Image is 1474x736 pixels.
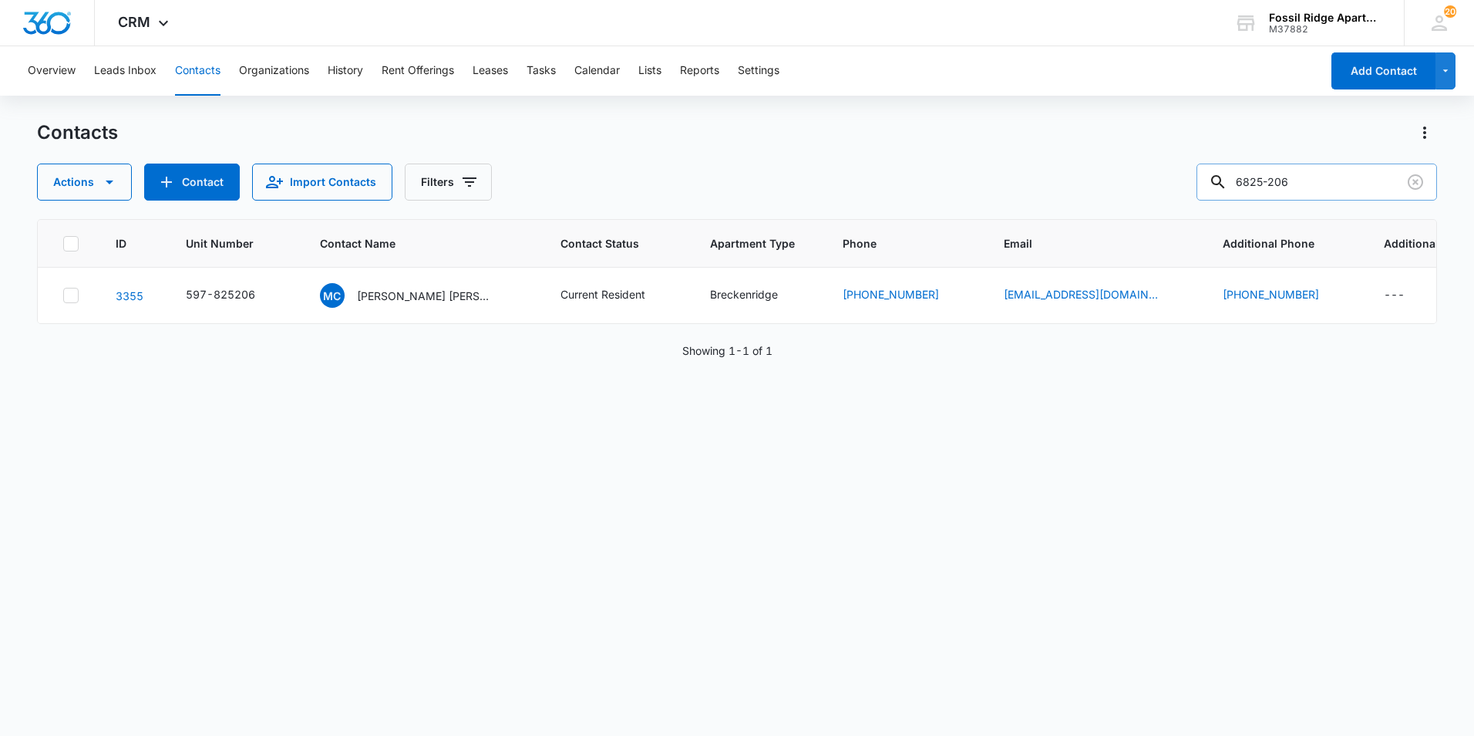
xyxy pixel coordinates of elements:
button: Calendar [574,46,620,96]
button: Import Contacts [252,164,392,201]
div: Contact Status - Current Resident - Select to Edit Field [560,286,673,305]
div: notifications count [1444,5,1456,18]
div: account name [1269,12,1381,24]
span: Contact Status [560,235,651,252]
button: Settings [738,46,779,96]
div: Unit Number - 597-825206 - Select to Edit Field [186,286,283,305]
button: Rent Offerings [382,46,454,96]
a: [PHONE_NUMBER] [1223,286,1319,302]
span: CRM [118,14,150,30]
span: Contact Name [320,235,501,252]
button: Contacts [175,46,220,96]
button: Add Contact [144,164,240,201]
button: Tasks [527,46,556,96]
div: Apartment Type - Breckenridge - Select to Edit Field [710,286,806,305]
button: Leads Inbox [94,46,156,96]
p: [PERSON_NAME] [PERSON_NAME] [357,288,496,304]
div: account id [1269,24,1381,35]
div: Additional Phone - (970) 324-3684 - Select to Edit Field [1223,286,1347,305]
input: Search Contacts [1196,164,1437,201]
div: 597-825206 [186,286,255,302]
a: [EMAIL_ADDRESS][DOMAIN_NAME] [1004,286,1158,302]
button: History [328,46,363,96]
span: Additional Phone [1223,235,1347,252]
div: Additional E-Mail Address - - Select to Edit Field [1384,286,1432,305]
a: [PHONE_NUMBER] [843,286,939,302]
p: Showing 1-1 of 1 [682,343,772,359]
div: --- [1384,286,1405,305]
div: Current Resident [560,286,645,302]
div: Contact Name - Mya Cordova, Stephen Tovan Amaya - Select to Edit Field [320,283,523,308]
button: Reports [680,46,719,96]
span: Phone [843,235,944,252]
span: MC [320,283,345,308]
button: Filters [405,164,492,201]
button: Organizations [239,46,309,96]
span: Unit Number [186,235,283,252]
span: Apartment Type [710,235,806,252]
span: Email [1004,235,1163,252]
button: Actions [1412,120,1437,145]
a: Navigate to contact details page for Mya Cordova, Stephen Tovan Amaya [116,289,143,302]
button: Leases [473,46,508,96]
div: Phone - (970) 396-8196 - Select to Edit Field [843,286,967,305]
button: Overview [28,46,76,96]
button: Add Contact [1331,52,1435,89]
div: Email - cordovamya26@gmail.com - Select to Edit Field [1004,286,1186,305]
button: Lists [638,46,661,96]
button: Actions [37,164,132,201]
span: 20 [1444,5,1456,18]
button: Clear [1403,170,1428,194]
span: ID [116,235,126,252]
div: Breckenridge [710,286,778,302]
h1: Contacts [37,121,118,144]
